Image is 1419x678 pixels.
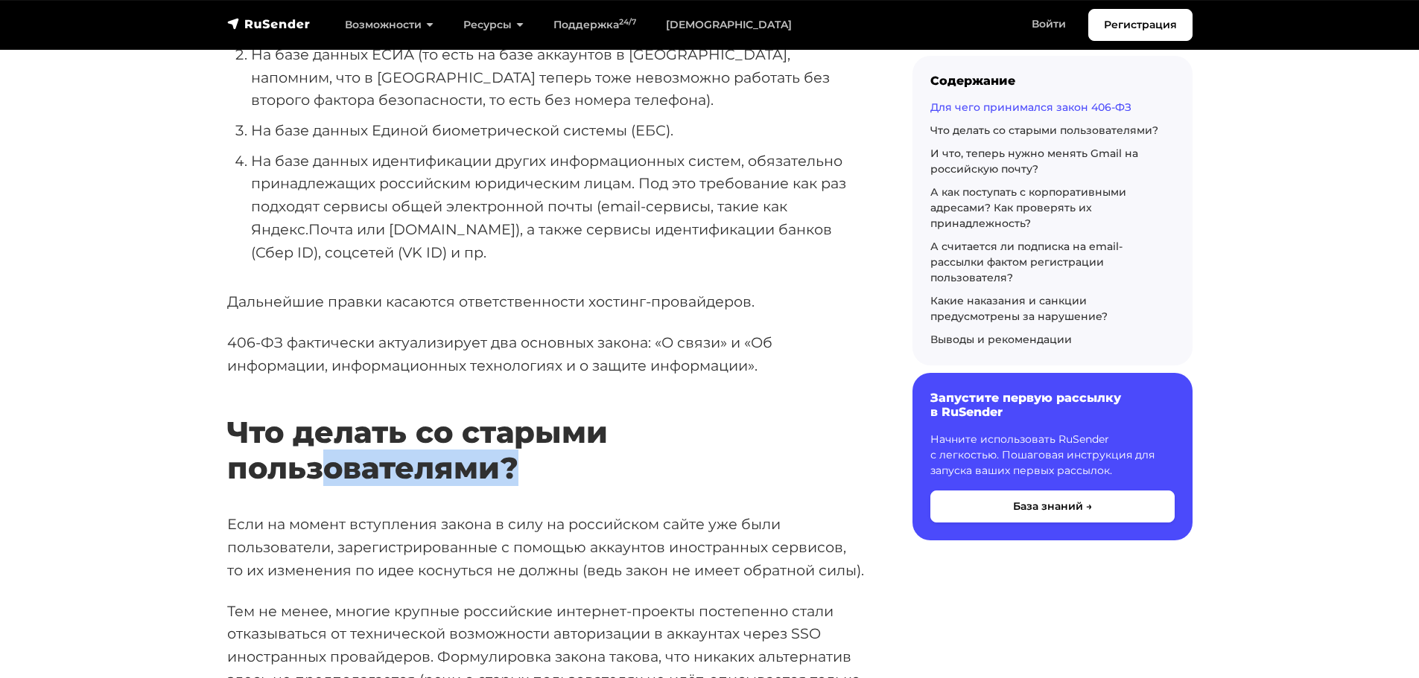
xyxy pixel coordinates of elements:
li: На базе данных Единой биометрической системы (ЕБС). [251,119,865,142]
a: Для чего принимался закон 406-ФЗ [930,100,1131,114]
a: Регистрация [1088,9,1193,41]
a: [DEMOGRAPHIC_DATA] [651,10,807,40]
li: На базе данных ЕСИА (то есть на базе аккаунтов в [GEOGRAPHIC_DATA], напомним, что в [GEOGRAPHIC_D... [251,43,865,112]
p: 406-ФЗ фактически актуализирует два основных закона: «О связи» и «Об информации, информационных т... [227,331,865,377]
a: Возможности [330,10,448,40]
a: Какие наказания и санкции предусмотрены за нарушение? [930,294,1108,323]
img: RuSender [227,16,311,31]
p: Дальнейшие правки касаются ответственности хостинг-провайдеров. [227,290,865,313]
h6: Запустите первую рассылку в RuSender [930,391,1175,419]
a: А считается ли подписка на email-рассылки фактом регистрации пользователя? [930,240,1123,284]
div: Содержание [930,74,1175,88]
h2: Что делать со старыми пользователями? [227,371,865,486]
a: И что, теперь нужно менять Gmail на российскую почту? [930,147,1138,176]
p: Если на момент вступления закона в силу на российском сайте уже были пользователи, зарегистрирова... [227,513,865,581]
a: Выводы и рекомендации [930,333,1072,346]
a: Запустите первую рассылку в RuSender Начните использовать RuSender с легкостью. Пошаговая инструк... [912,373,1193,540]
p: Начните использовать RuSender с легкостью. Пошаговая инструкция для запуска ваших первых рассылок. [930,432,1175,479]
a: Поддержка24/7 [539,10,651,40]
a: Что делать со старыми пользователями? [930,124,1158,137]
a: Войти [1017,9,1081,39]
sup: 24/7 [619,17,636,27]
a: А как поступать с корпоративными адресами? Как проверять их принадлежность? [930,185,1126,230]
li: На базе данных идентификации других информационных систем, обязательно принадлежащих российским ю... [251,150,865,264]
a: Ресурсы [448,10,539,40]
button: База знаний → [930,490,1175,522]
